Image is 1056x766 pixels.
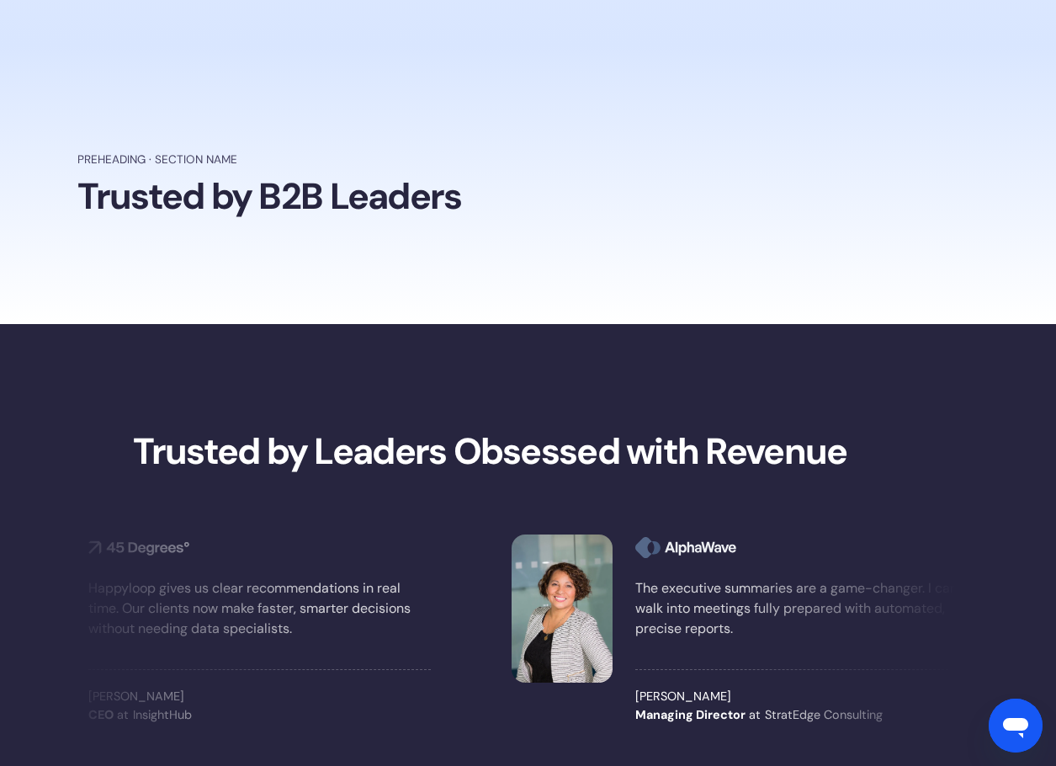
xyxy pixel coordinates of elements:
[765,706,883,725] div: StratEdge Consulting
[88,688,430,706] div: [PERSON_NAME]
[117,706,129,725] div: at
[989,699,1043,753] iframe: Button to launch messaging window
[133,706,192,725] div: InsightHub
[133,428,847,475] strong: Trusted by Leaders Obsessed with Revenue
[634,578,977,639] p: The executive summaries are a game-changer. I can walk into meetings fully prepared with automate...
[634,706,745,725] div: Managing Director
[77,152,237,168] div: Preheading · Section name
[77,173,462,220] strong: Trusted by B2B Leaders
[634,688,977,706] div: [PERSON_NAME]
[88,706,113,725] div: CEO
[749,706,761,725] div: at
[88,578,430,639] p: Happyloop gives us clear recommendations in real time. Our clients now make faster, smarter decis...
